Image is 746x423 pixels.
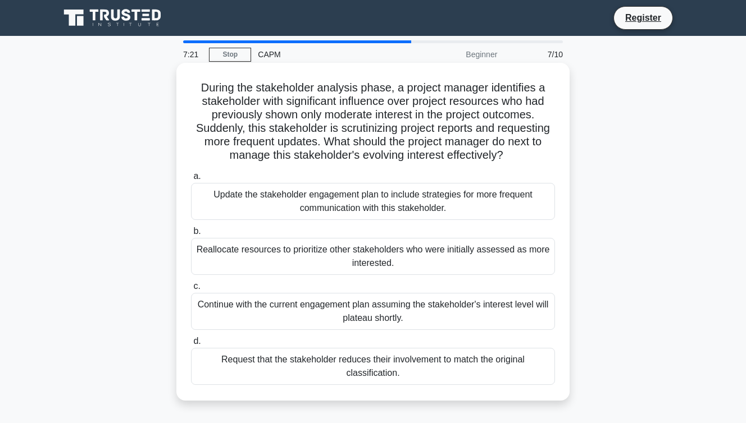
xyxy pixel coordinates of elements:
h5: During the stakeholder analysis phase, a project manager identifies a stakeholder with significan... [190,81,556,163]
div: CAPM [251,43,406,66]
span: d. [193,336,201,346]
a: Register [618,11,668,25]
div: Beginner [406,43,504,66]
span: b. [193,226,201,236]
div: Reallocate resources to prioritize other stakeholders who were initially assessed as more interes... [191,238,555,275]
div: Request that the stakeholder reduces their involvement to match the original classification. [191,348,555,385]
div: 7:21 [176,43,209,66]
div: Continue with the current engagement plan assuming the stakeholder's interest level will plateau ... [191,293,555,330]
div: Update the stakeholder engagement plan to include strategies for more frequent communication with... [191,183,555,220]
a: Stop [209,48,251,62]
span: a. [193,171,201,181]
div: 7/10 [504,43,570,66]
span: c. [193,281,200,291]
